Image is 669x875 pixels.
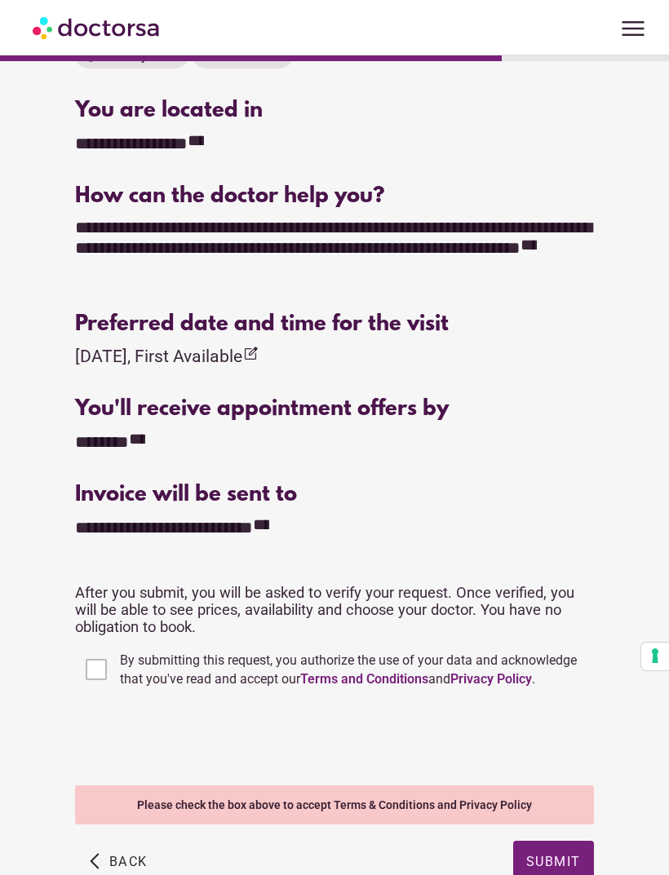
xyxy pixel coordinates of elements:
span: menu [618,13,649,44]
div: [DATE], First Available [75,346,259,369]
span: Video Visit [219,48,283,64]
iframe: reCAPTCHA [75,705,323,769]
div: Invoice will be sent to [75,483,593,508]
div: How can the doctor help you? [75,184,593,210]
span: Back [109,853,148,868]
div: Please check the box above to accept Terms & Conditions and Privacy Policy [75,785,593,824]
div: You are located in [75,99,593,124]
a: Terms and Conditions [300,671,428,687]
i: edit_square [242,346,259,362]
span: Primary Care [101,48,179,64]
span: By submitting this request, you authorize the use of your data and acknowledge that you've read a... [120,652,577,687]
div: Preferred date and time for the visit [75,312,593,338]
p: After you submit, you will be asked to verify your request. Once verified, you will be able to se... [75,584,593,635]
img: Doctorsa.com [33,9,162,46]
div: You'll receive appointment offers by [75,397,593,422]
span: Submit [526,853,581,868]
button: Your consent preferences for tracking technologies [641,643,669,670]
a: Privacy Policy [450,671,532,687]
